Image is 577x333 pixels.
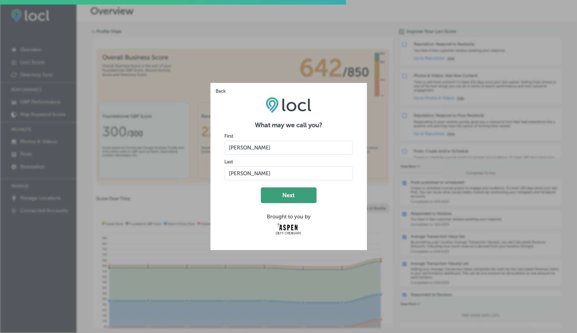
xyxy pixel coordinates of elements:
h2: What may we call you? [224,121,353,129]
img: LOCL logo [266,97,311,113]
div: Brought to you by [224,214,353,220]
label: Last [224,159,233,165]
img: Aspen [275,223,302,235]
button: Back [210,83,228,94]
button: Next [261,187,316,203]
label: First [224,133,233,139]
